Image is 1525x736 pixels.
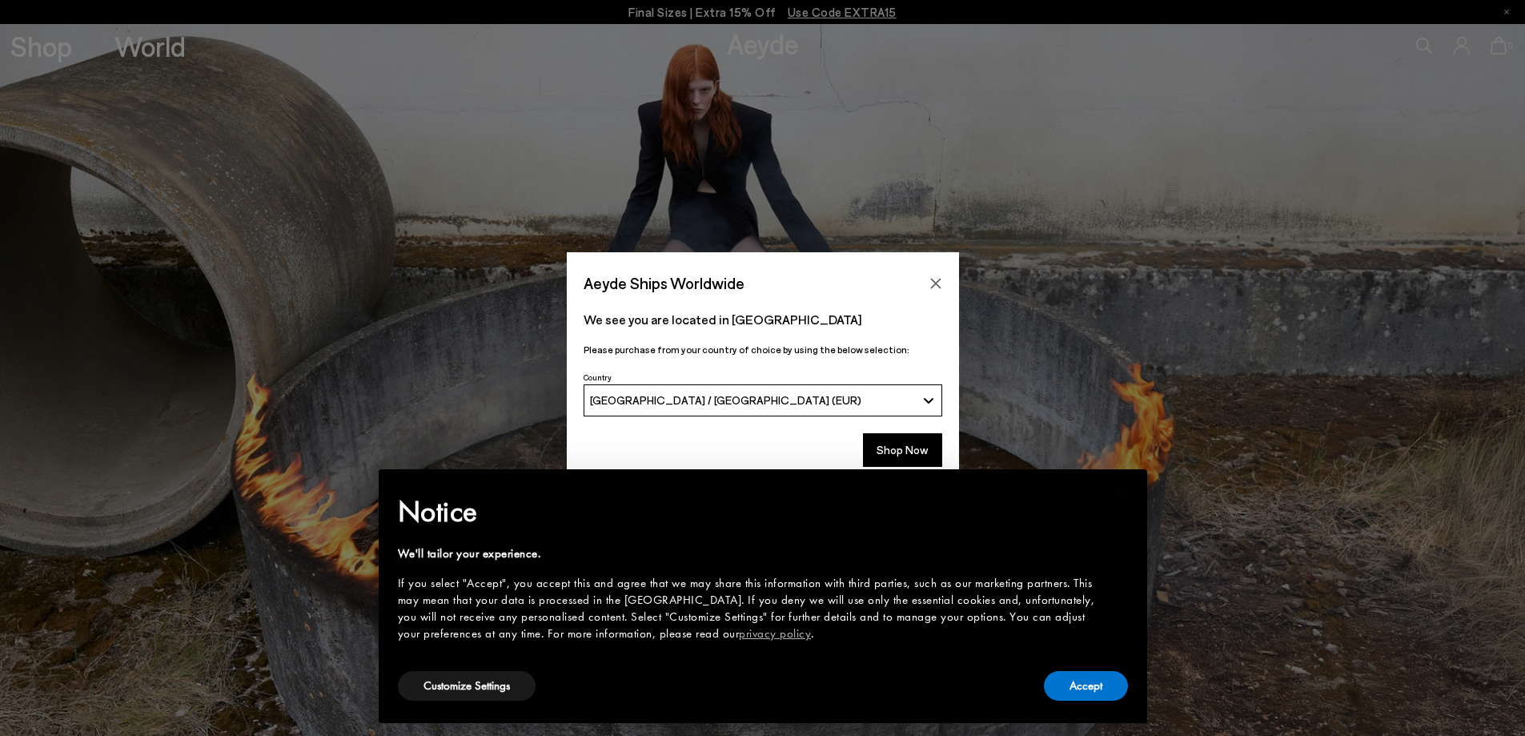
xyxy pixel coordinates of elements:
[924,271,948,296] button: Close
[584,342,942,357] p: Please purchase from your country of choice by using the below selection:
[584,372,612,382] span: Country
[398,491,1102,533] h2: Notice
[398,545,1102,562] div: We'll tailor your experience.
[1044,671,1128,701] button: Accept
[584,310,942,329] p: We see you are located in [GEOGRAPHIC_DATA]
[398,575,1102,642] div: If you select "Accept", you accept this and agree that we may share this information with third p...
[863,433,942,467] button: Shop Now
[1116,481,1126,505] span: ×
[1102,474,1141,513] button: Close this notice
[590,393,861,407] span: [GEOGRAPHIC_DATA] / [GEOGRAPHIC_DATA] (EUR)
[584,269,744,297] span: Aeyde Ships Worldwide
[739,625,811,641] a: privacy policy
[398,671,536,701] button: Customize Settings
